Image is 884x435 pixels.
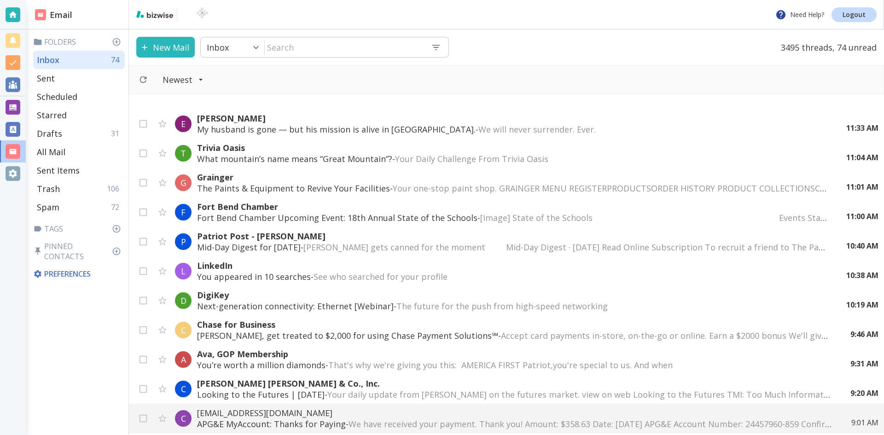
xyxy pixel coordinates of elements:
[775,9,824,20] p: Need Help?
[197,330,832,341] p: [PERSON_NAME], get treated to $2,000 for using Chase Payment Solutions℠ -
[37,183,60,194] p: Trash
[37,146,65,157] p: All Mail
[181,236,186,247] p: P
[37,202,59,213] p: Spam
[846,300,878,310] p: 10:19 AM
[197,201,828,212] p: Fort Bend Chamber
[197,348,832,360] p: Ava, GOP Membership
[197,113,828,124] p: [PERSON_NAME]
[33,51,125,69] div: Inbox74
[181,383,186,394] p: C
[197,407,833,418] p: [EMAIL_ADDRESS][DOMAIN_NAME]
[480,212,829,223] span: [Image] State of the Schools ‌ ‌ ‌ ‌ ‌ ‌ ‌ ‌ ‌ ‌ ‌ ‌ ‌ ‌ ‌ ‌ ‌ ‌ ‌ ‌ ‌ ‌ ‌ ‌ ‌ ‌ ‌ ‌ ‌ ‌ ‌ ‌ ‌ ‌ ...
[33,37,125,47] p: Folders
[33,180,125,198] div: Trash106
[197,378,832,389] p: [PERSON_NAME] [PERSON_NAME] & Co., Inc.
[197,418,833,429] p: APG&E MyAccount: Thanks for Paying -
[37,165,80,176] p: Sent Items
[180,295,186,306] p: D
[33,69,125,87] div: Sent
[111,202,123,212] p: 72
[197,231,828,242] p: Patriot Post - [PERSON_NAME]
[850,359,878,369] p: 9:31 AM
[107,184,123,194] p: 106
[197,153,828,164] p: What mountain’s name means “Great Mountain”? -
[33,224,125,234] p: Tags
[136,11,173,18] img: bizwise
[111,128,123,139] p: 31
[33,124,125,143] div: Drafts31
[181,413,186,424] p: C
[832,7,877,22] a: Logout
[265,38,424,57] input: Search
[33,161,125,180] div: Sent Items
[395,153,735,164] span: Your Daily Challenge From Trivia Oasis ‌ ‌ ‌ ‌ ‌ ‌ ‌ ‌ ‌ ‌ ‌ ‌ ‌ ‌ ‌ ‌ ‌ ‌ ‌ ‌ ‌ ‌ ‌ ‌ ‌ ‌ ‌ ‌ ‌ ...
[35,9,72,21] h2: Email
[37,128,62,139] p: Drafts
[396,301,780,312] span: The future for the push from high-speed networking ‌ ‌ ‌ ‌ ‌ ‌ ‌ ‌ ‌ ‌ ‌ ‌ ‌ ‌ ‌ ‌ ‌ ‌ ‌ ‌ ‌ ‌ ‌ ...
[850,329,878,339] p: 9:46 AM
[33,106,125,124] div: Starred
[37,54,59,65] p: Inbox
[197,124,828,135] p: My husband is gone — but his mission is alive in [GEOGRAPHIC_DATA]. -
[33,241,125,261] p: Pinned Contacts
[37,91,77,102] p: Scheduled
[33,87,125,106] div: Scheduled
[197,360,832,371] p: You’re worth a million diamonds -
[197,290,828,301] p: DigiKey
[850,388,878,398] p: 9:20 AM
[180,177,186,188] p: G
[207,42,229,53] p: Inbox
[181,354,186,365] p: A
[328,360,673,371] span: That's why we're giving you this: ‌‌‌‌‌‌‌‌‌‌‌‌‌‌‌‌‌‌‌‌‌‌‌‌‌‌‌‌‌‌‌‌‌‌‌‌‌‌‌‌‌‌‌‌‌‌‌‌‌‌‌‌‌‌‌‌‌‌‌‌‌‌‌...
[197,212,828,223] p: Fort Bend Chamber Upcoming Event: 18th Annual State of the Schools -
[846,241,878,251] p: 10:40 AM
[181,118,186,129] p: E
[197,242,828,253] p: Mid-Day Digest for [DATE] -
[35,9,46,20] img: DashboardSidebarEmail.svg
[314,271,641,282] span: See who searched for your profile ͏ ͏ ͏ ͏ ͏ ͏ ͏ ͏ ͏ ͏ ͏ ͏ ͏ ͏ ͏ ͏ ͏ ͏ ͏ ͏ ͏ ͏ ͏ ͏ ͏ ͏ ͏ ͏ ͏ ͏ ͏ ͏...
[197,319,832,330] p: Chase for Business
[33,143,125,161] div: All Mail
[775,37,877,58] p: 3495 threads, 74 unread
[135,71,151,88] button: Refresh
[181,325,186,336] p: C
[197,389,832,400] p: Looking to the Futures | [DATE] -
[181,266,186,277] p: L
[197,172,828,183] p: Grainger
[33,198,125,216] div: Spam72
[153,70,213,90] button: Filter
[197,301,828,312] p: Next-generation connectivity: Ethernet [Webinar] -
[851,418,878,428] p: 9:01 AM
[181,207,186,218] p: F
[181,7,223,22] img: BioTech International
[197,260,828,271] p: LinkedIn
[846,211,878,221] p: 11:00 AM
[31,265,125,283] div: Preferences
[136,37,195,58] button: New Mail
[197,142,828,153] p: Trivia Oasis
[478,124,727,135] span: We will never surrender. Ever. ͏‌ ͏‌ ͏‌ ͏‌ ͏‌ ͏‌ ͏‌ ͏‌ ͏‌ ͏‌ ͏‌ ͏‌ ͏‌ ͏‌ ͏‌ ͏‌ ͏‌ ͏‌ ͏‌ ͏‌ ͏‌ ͏‌ ...
[843,12,866,18] p: Logout
[846,123,878,133] p: 11:33 AM
[37,110,67,121] p: Starred
[180,148,186,159] p: T
[197,183,828,194] p: The Paints & Equipment to Revive Your Facilities -
[846,152,878,162] p: 11:04 AM
[846,182,878,192] p: 11:01 AM
[846,270,878,280] p: 10:38 AM
[111,55,123,65] p: 74
[37,73,55,84] p: Sent
[197,271,828,282] p: You appeared in 10 searches -
[33,269,123,279] p: Preferences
